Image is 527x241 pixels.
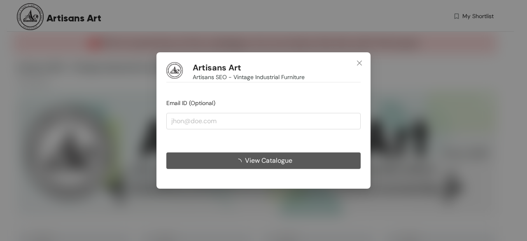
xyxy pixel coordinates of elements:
span: Artisans SEO - Vintage Industrial Furniture [193,73,305,82]
span: Email ID (Optional) [166,99,215,107]
h1: Artisans Art [193,63,241,73]
span: loading [235,159,245,165]
button: View Catalogue [166,152,361,169]
button: Close [348,52,371,75]
span: close [356,60,363,66]
input: jhon@doe.com [166,113,361,129]
span: View Catalogue [245,155,292,166]
img: Buyer Portal [166,62,183,79]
